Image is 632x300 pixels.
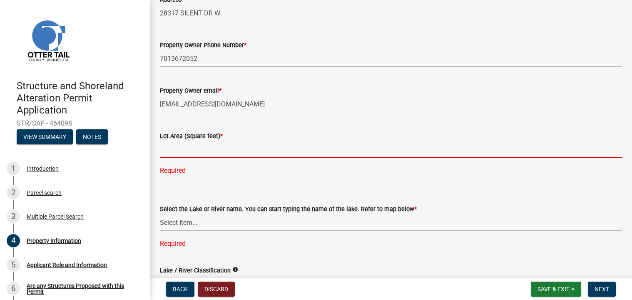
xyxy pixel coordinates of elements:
div: Parcel search [27,190,62,196]
button: View Summary [17,129,73,144]
span: Back [173,286,188,292]
div: Introduction [27,166,59,171]
div: Required [160,166,622,176]
img: Otter Tail County, Minnesota [17,9,79,71]
i: info [232,267,238,272]
div: Applicant Role and Information [27,262,107,268]
label: Property Owner email [160,88,221,94]
div: 2 [7,186,20,199]
div: 3 [7,210,20,223]
div: Required [160,239,622,249]
span: STR/SAP - 464098 [17,119,133,127]
button: Save & Exit [531,282,581,297]
span: Save & Exit [537,286,570,292]
div: Multiple Parcel Search [27,214,84,219]
div: 4 [7,234,20,247]
span: Next [595,286,609,292]
h4: Structure and Shoreland Alteration Permit Application [17,80,143,116]
div: 5 [7,258,20,272]
div: Property Information [27,238,81,244]
wm-modal-confirm: Summary [17,134,73,141]
button: Next [588,282,616,297]
label: Lake / River Classification [160,268,231,274]
label: Lot Area (Square feet) [160,134,223,139]
div: Are any Structures Proposed with this Permit [27,283,137,295]
div: 6 [7,282,20,295]
button: Discard [198,282,235,297]
button: Back [166,282,194,297]
div: 1 [7,162,20,175]
button: Notes [76,129,108,144]
label: Select the Lake or River name. You can start typing the name of the lake. Refer to map below [160,207,417,212]
label: Property Owner Phone Number [160,43,246,48]
wm-modal-confirm: Notes [76,134,108,141]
